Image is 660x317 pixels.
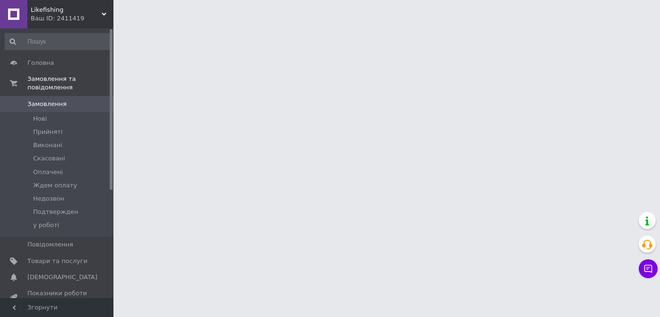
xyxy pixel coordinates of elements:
span: Виконані [33,141,62,150]
span: Повідомлення [27,240,73,249]
span: Недозвон [33,194,64,203]
span: Головна [27,59,54,67]
span: у роботі [33,221,59,229]
span: Ждем оплату [33,181,77,190]
span: Замовлення та повідомлення [27,75,113,92]
div: Ваш ID: 2411419 [31,14,113,23]
span: Замовлення [27,100,67,108]
span: [DEMOGRAPHIC_DATA] [27,273,97,282]
span: Показники роботи компанії [27,289,87,306]
span: Оплачені [33,168,63,176]
button: Чат з покупцем [639,259,658,278]
span: Подтвержден [33,208,78,216]
span: Нові [33,114,47,123]
span: Likefishing [31,6,102,14]
span: Прийняті [33,128,62,136]
span: Товари та послуги [27,257,87,265]
input: Пошук [5,33,112,50]
span: Скасовані [33,154,65,163]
